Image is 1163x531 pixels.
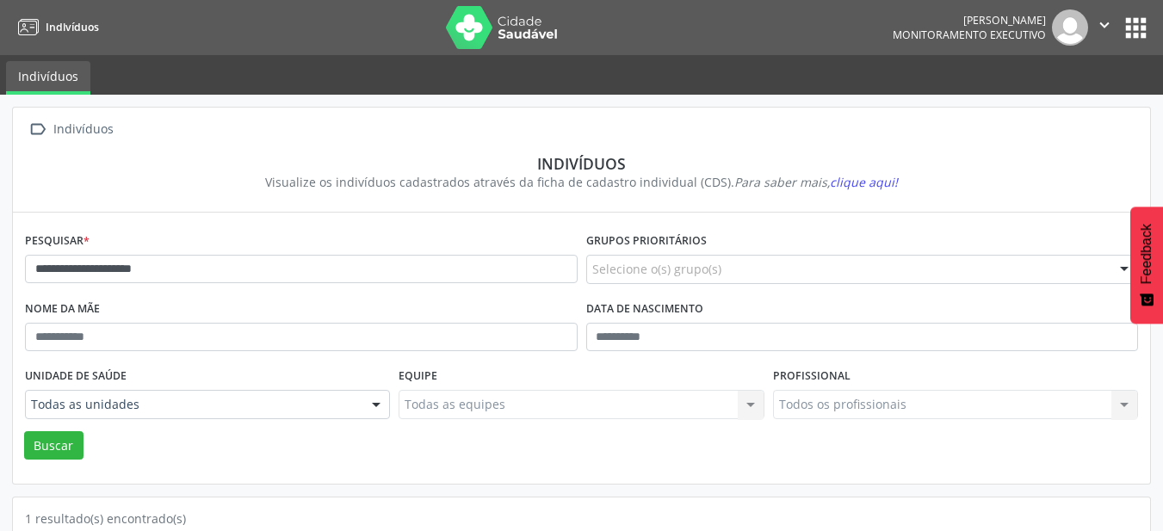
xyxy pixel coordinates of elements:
div: Visualize os indivíduos cadastrados através da ficha de cadastro individual (CDS). [37,173,1126,191]
button: apps [1121,13,1151,43]
a: Indivíduos [12,13,99,41]
label: Nome da mãe [25,296,100,323]
label: Grupos prioritários [586,228,707,255]
div: 1 resultado(s) encontrado(s) [25,509,1138,528]
label: Data de nascimento [586,296,703,323]
span: Selecione o(s) grupo(s) [592,260,721,278]
label: Profissional [773,363,851,390]
span: Monitoramento Executivo [893,28,1046,42]
a:  Indivíduos [25,117,116,142]
img: img [1052,9,1088,46]
div: [PERSON_NAME] [893,13,1046,28]
i:  [1095,15,1114,34]
span: Feedback [1139,224,1154,284]
button: Feedback - Mostrar pesquisa [1130,207,1163,324]
a: Indivíduos [6,61,90,95]
span: Indivíduos [46,20,99,34]
button: Buscar [24,431,84,460]
label: Equipe [399,363,437,390]
label: Pesquisar [25,228,90,255]
div: Indivíduos [50,117,116,142]
span: Todas as unidades [31,396,355,413]
i:  [25,117,50,142]
button:  [1088,9,1121,46]
label: Unidade de saúde [25,363,127,390]
span: clique aqui! [830,174,898,190]
i: Para saber mais, [734,174,898,190]
div: Indivíduos [37,154,1126,173]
